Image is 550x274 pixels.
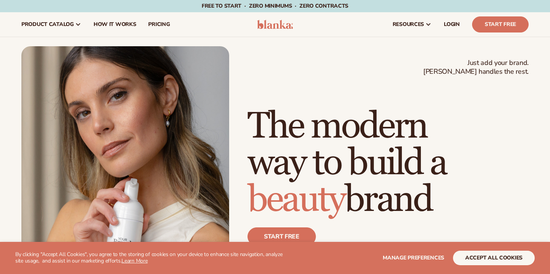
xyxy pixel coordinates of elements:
button: Manage preferences [383,251,444,265]
span: pricing [148,21,170,28]
a: Start Free [472,16,529,32]
span: Just add your brand. [PERSON_NAME] handles the rest. [423,58,529,76]
a: How It Works [87,12,142,37]
h1: The modern way to build a brand [247,108,529,218]
span: resources [393,21,424,28]
a: Learn More [121,257,147,264]
button: accept all cookies [453,251,535,265]
a: product catalog [15,12,87,37]
span: beauty [247,177,345,222]
span: Manage preferences [383,254,444,261]
a: pricing [142,12,176,37]
span: product catalog [21,21,74,28]
img: logo [257,20,293,29]
a: LOGIN [438,12,466,37]
span: LOGIN [444,21,460,28]
p: By clicking "Accept All Cookies", you agree to the storing of cookies on your device to enhance s... [15,251,287,264]
span: How It Works [94,21,136,28]
span: Free to start · ZERO minimums · ZERO contracts [202,2,348,10]
a: Start free [247,227,316,246]
a: resources [387,12,438,37]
